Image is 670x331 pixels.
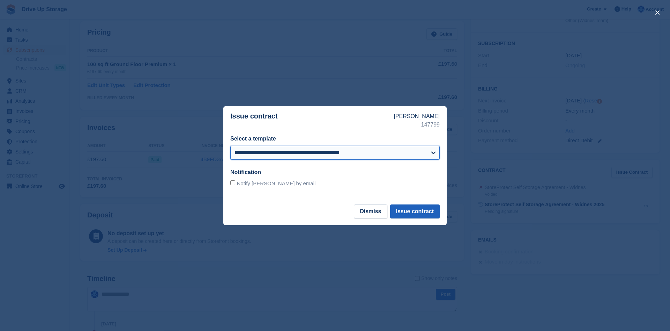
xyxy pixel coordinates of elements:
[230,112,394,129] p: Issue contract
[652,7,663,18] button: close
[237,180,315,186] span: Notify [PERSON_NAME] by email
[354,204,387,218] button: Dismiss
[230,136,276,142] label: Select a template
[394,121,440,129] p: 147799
[394,112,440,121] p: [PERSON_NAME]
[390,204,440,218] button: Issue contract
[230,169,261,175] label: Notification
[230,180,235,185] input: Notify [PERSON_NAME] by email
